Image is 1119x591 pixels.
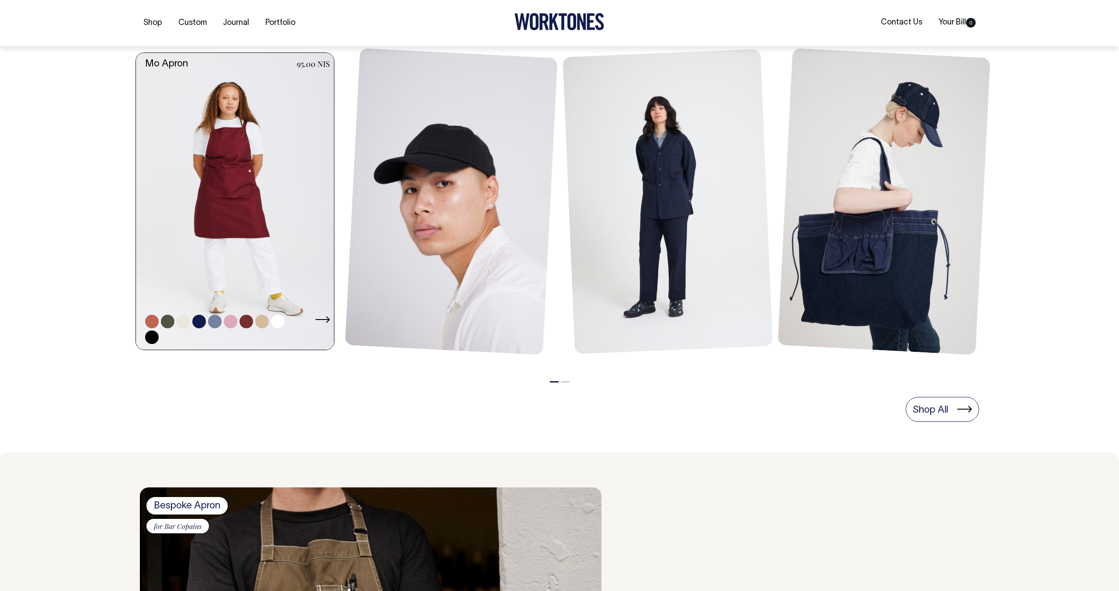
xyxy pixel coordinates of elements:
span: Bespoke Apron [146,497,228,515]
a: Portfolio [262,16,299,30]
img: Unstructured Blazer [563,49,773,354]
a: Your Bill0 [935,15,979,30]
a: Shop All [906,397,979,421]
span: for Bar Copains [146,519,209,534]
img: Store Bag [778,48,990,355]
button: 2 of 2 [561,381,570,382]
img: Blank Dad Cap [345,48,558,355]
button: 1 of 2 [550,381,559,382]
span: 0 [966,18,976,28]
a: Journal [219,16,253,30]
a: Contact Us [877,15,926,30]
a: Custom [175,16,210,30]
a: Shop [140,16,166,30]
